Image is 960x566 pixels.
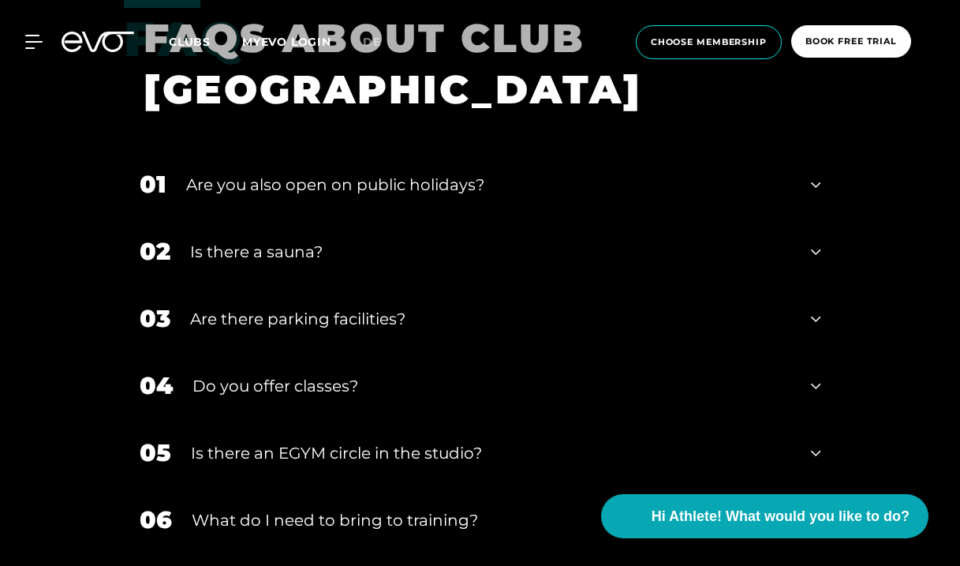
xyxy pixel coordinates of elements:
div: 03 [140,301,170,336]
div: 06 [140,502,172,538]
a: book free trial [786,25,916,59]
a: de [363,33,400,51]
div: Are you also open on public holidays? [186,173,792,197]
div: Is there a sauna? [190,240,792,264]
span: choose membership [651,36,767,49]
span: Clubs [169,35,211,49]
div: Is there an EGYM circle in the studio? [191,441,792,465]
span: de [363,35,381,49]
div: What do I need to bring to training? [192,508,792,532]
div: 01 [140,167,166,202]
a: choose membership [631,25,786,59]
a: MYEVO LOGIN [242,35,331,49]
div: 02 [140,234,170,269]
div: 04 [140,368,173,403]
button: Hi Athlete! What would you like to do? [601,494,928,538]
div: Are there parking facilities? [190,307,792,331]
div: Do you offer classes? [192,374,792,398]
span: book free trial [805,35,897,48]
div: 05 [140,435,171,470]
a: Clubs [169,34,242,49]
span: Hi Athlete! What would you like to do? [652,506,910,527]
